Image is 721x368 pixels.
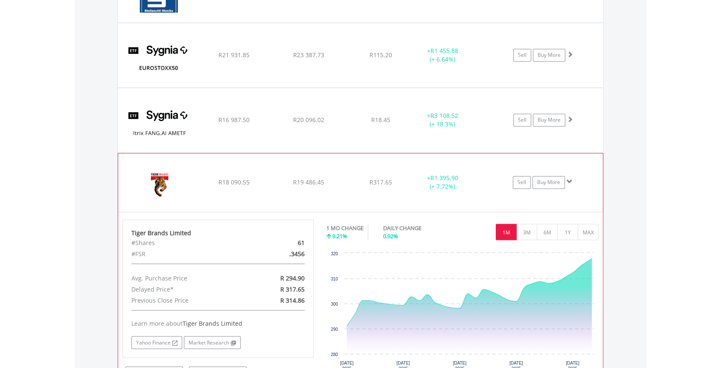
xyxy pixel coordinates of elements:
span: R3 108.52 [430,111,458,120]
div: + (+ 6.64%) [410,47,475,64]
div: 1 MO CHANGE [326,224,363,232]
span: R18.45 [371,116,390,124]
div: + (+ 7.72%) [410,174,474,191]
a: Buy More [533,49,565,61]
a: Sell [513,176,531,189]
a: Buy More [533,114,565,126]
span: R1 455.88 [430,47,458,55]
a: Sell [513,49,531,61]
div: #Shares [125,237,249,248]
a: Sell [513,114,531,126]
a: Buy More [532,176,565,189]
a: Market Research [184,336,241,349]
text: 300 [331,301,338,306]
span: R 314.86 [280,296,304,304]
div: Learn more about [131,319,305,327]
div: Tiger Brands Limited [131,228,305,237]
span: R23 387.73 [293,51,324,59]
span: R21 931.85 [218,51,249,59]
div: .3456 [249,248,311,259]
div: Avg. Purchase Price [125,272,249,283]
div: #FSR [125,248,249,259]
span: R18 090.55 [218,178,250,186]
div: 61 [249,237,311,248]
text: 320 [331,251,338,256]
span: R19 486.45 [293,178,324,186]
a: Yahoo Finance [131,336,182,349]
div: DAILY CHANGE [383,224,451,232]
img: EQU.ZA.SYFANG.png [122,99,195,150]
img: EQU.ZA.SYGEU.png [122,34,195,85]
img: EQU.ZA.TBS.png [122,164,196,210]
span: 9.21% [332,232,347,239]
span: Tiger Brands Limited [183,319,242,327]
div: + (+ 18.3%) [410,111,475,129]
span: R115.20 [369,51,392,59]
button: 6M [537,224,558,240]
span: 0.92% [383,232,398,239]
span: R 294.90 [280,274,304,282]
button: MAX [578,224,599,240]
span: R16 987.50 [218,116,249,124]
text: 290 [331,327,338,331]
button: 3M [516,224,537,240]
text: 280 [331,352,338,356]
span: R20 096.02 [293,116,324,124]
text: 310 [331,276,338,281]
span: R1 395.90 [430,174,458,182]
button: 1M [496,224,517,240]
div: Delayed Price* [125,283,249,295]
button: 1Y [557,224,578,240]
div: Previous Close Price [125,295,249,306]
span: R317.65 [369,178,392,186]
span: R 317.65 [280,285,304,293]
